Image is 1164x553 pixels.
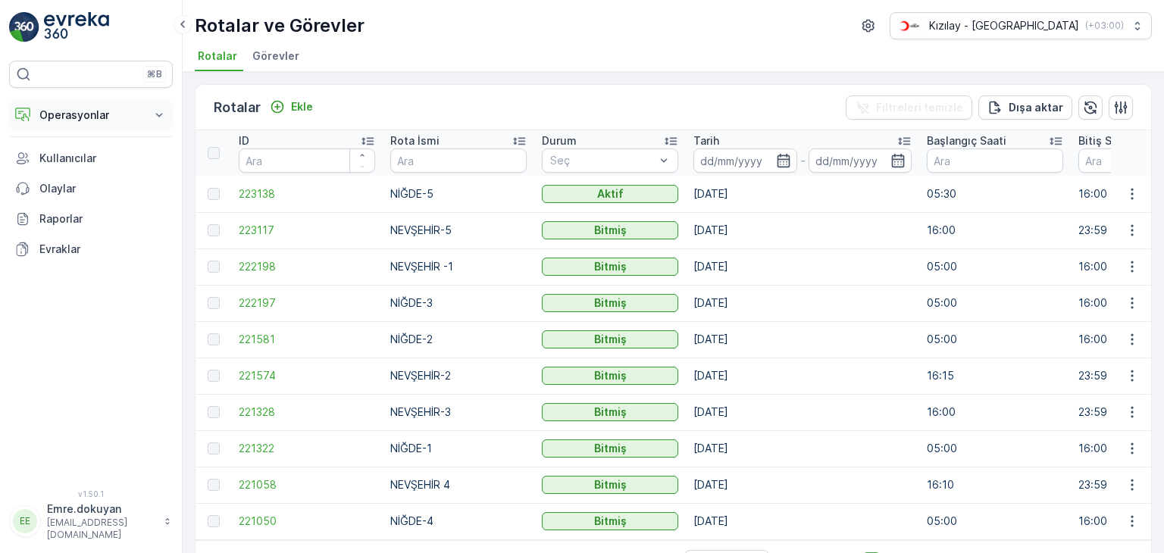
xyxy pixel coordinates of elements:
button: Aktif [542,185,678,203]
a: Raporlar [9,204,173,234]
a: 221322 [239,441,375,456]
p: NEVŞEHİR-2 [390,368,527,383]
div: Toggle Row Selected [208,333,220,345]
div: Toggle Row Selected [208,224,220,236]
img: logo_light-DOdMpM7g.png [44,12,109,42]
p: NEVŞEHİR -1 [390,259,527,274]
button: Ekle [264,98,319,116]
p: 05:00 [927,441,1063,456]
button: Bitmiş [542,221,678,239]
p: Olaylar [39,181,167,196]
td: [DATE] [686,212,919,248]
a: 221574 [239,368,375,383]
a: 223138 [239,186,375,202]
input: Ara [927,148,1063,173]
div: Toggle Row Selected [208,188,220,200]
button: Bitmiş [542,439,678,458]
p: 05:00 [927,259,1063,274]
a: Olaylar [9,173,173,204]
p: ( +03:00 ) [1085,20,1124,32]
button: Bitmiş [542,476,678,494]
div: Toggle Row Selected [208,406,220,418]
p: Bitmiş [594,441,627,456]
input: dd/mm/yyyy [693,148,797,173]
div: Toggle Row Selected [208,370,220,382]
p: ID [239,133,249,148]
p: Ekle [291,99,313,114]
p: 16:00 [927,405,1063,420]
p: [EMAIL_ADDRESS][DOMAIN_NAME] [47,517,156,541]
p: Kullanıcılar [39,151,167,166]
p: 05:00 [927,514,1063,529]
div: Toggle Row Selected [208,442,220,455]
p: Operasyonlar [39,108,142,123]
p: Bitmiş [594,477,627,492]
p: Bitmiş [594,259,627,274]
p: - [800,152,806,170]
p: Rotalar [214,97,261,118]
p: Bitiş Saati [1078,133,1131,148]
p: NİĞDE-5 [390,186,527,202]
button: EEEmre.dokuyan[EMAIL_ADDRESS][DOMAIN_NAME] [9,501,173,541]
p: NİĞDE-1 [390,441,527,456]
p: Dışa aktar [1009,100,1063,115]
span: Rotalar [198,48,237,64]
p: 16:15 [927,368,1063,383]
p: 05:00 [927,332,1063,347]
p: NİĞDE-3 [390,295,527,311]
a: 221581 [239,332,375,347]
input: Ara [390,148,527,173]
p: Bitmiş [594,405,627,420]
a: 222197 [239,295,375,311]
a: 223117 [239,223,375,238]
p: ⌘B [147,68,162,80]
button: Kızılay - [GEOGRAPHIC_DATA](+03:00) [890,12,1152,39]
p: Evraklar [39,242,167,257]
p: NİĞDE-4 [390,514,527,529]
div: Toggle Row Selected [208,479,220,491]
button: Operasyonlar [9,100,173,130]
p: NEVŞEHİR-5 [390,223,527,238]
button: Filtreleri temizle [846,95,972,120]
a: Evraklar [9,234,173,264]
button: Bitmiş [542,294,678,312]
button: Bitmiş [542,512,678,530]
p: Kızılay - [GEOGRAPHIC_DATA] [929,18,1079,33]
p: NEVŞEHİR-3 [390,405,527,420]
input: Ara [239,148,375,173]
button: Bitmiş [542,367,678,385]
p: Bitmiş [594,332,627,347]
div: Toggle Row Selected [208,261,220,273]
td: [DATE] [686,248,919,285]
button: Bitmiş [542,258,678,276]
p: 16:00 [927,223,1063,238]
p: Durum [542,133,577,148]
img: logo [9,12,39,42]
td: [DATE] [686,394,919,430]
button: Bitmiş [542,330,678,348]
span: Görevler [252,48,299,64]
p: 16:10 [927,477,1063,492]
a: 221050 [239,514,375,529]
p: Rotalar ve Görevler [195,14,365,38]
a: 221328 [239,405,375,420]
p: Bitmiş [594,514,627,529]
a: 222198 [239,259,375,274]
p: NEVŞEHİR 4 [390,477,527,492]
p: Aktif [597,186,624,202]
a: Kullanıcılar [9,143,173,173]
td: [DATE] [686,321,919,358]
div: EE [13,509,37,533]
p: Raporlar [39,211,167,227]
p: Tarih [693,133,719,148]
td: [DATE] [686,285,919,321]
td: [DATE] [686,358,919,394]
input: dd/mm/yyyy [809,148,912,173]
